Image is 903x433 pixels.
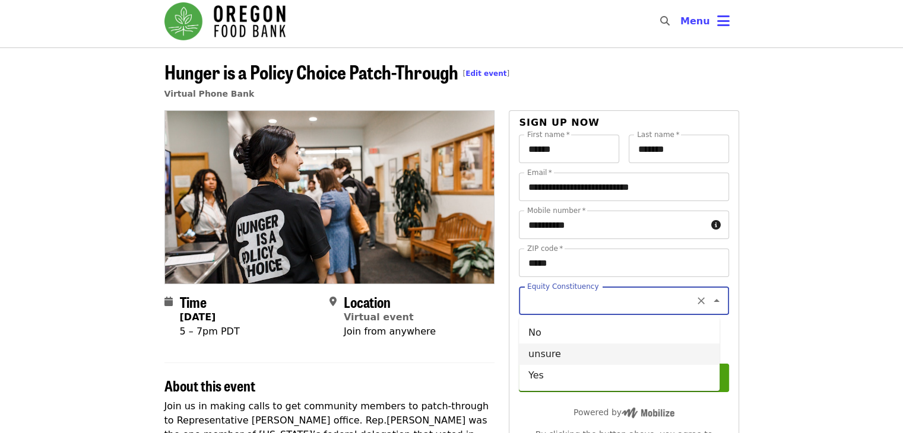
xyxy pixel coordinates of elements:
[671,7,739,36] button: Toggle account menu
[717,12,730,30] i: bars icon
[180,311,216,323] strong: [DATE]
[164,375,255,396] span: About this event
[465,69,506,78] a: Edit event
[344,326,436,337] span: Join from anywhere
[164,2,286,40] img: Oregon Food Bank - Home
[164,89,255,98] a: Virtual Phone Bank
[527,169,552,176] label: Email
[519,322,720,343] li: No
[519,249,728,277] input: ZIP code
[693,292,709,309] button: Clear
[519,343,720,365] li: unsure
[344,311,414,323] a: Virtual event
[519,211,706,239] input: Mobile number
[677,7,686,36] input: Search
[637,131,679,138] label: Last name
[680,15,710,27] span: Menu
[180,291,207,312] span: Time
[711,219,721,231] i: circle-info icon
[527,131,570,138] label: First name
[164,296,173,307] i: calendar icon
[629,135,729,163] input: Last name
[527,245,563,252] label: ZIP code
[164,58,510,85] span: Hunger is a Policy Choice Patch-Through
[180,324,240,339] div: 5 – 7pm PDT
[165,111,495,283] img: Hunger is a Policy Choice Patch-Through organized by Oregon Food Bank
[574,407,674,417] span: Powered by
[660,15,670,27] i: search icon
[329,296,337,307] i: map-marker-alt icon
[463,69,510,78] span: [ ]
[527,283,598,290] label: Equity Constituency
[519,135,619,163] input: First name
[519,117,600,128] span: Sign up now
[622,407,674,418] img: Powered by Mobilize
[519,173,728,201] input: Email
[708,292,725,309] button: Close
[527,207,585,214] label: Mobile number
[519,365,720,386] li: Yes
[344,291,391,312] span: Location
